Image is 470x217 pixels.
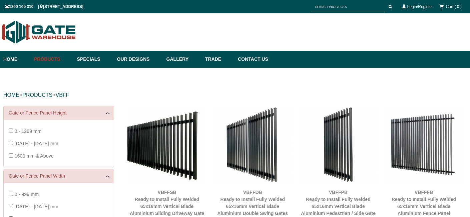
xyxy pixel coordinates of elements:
a: Products [31,51,74,68]
span: [DATE] - [DATE] mm [14,141,58,146]
div: > > [3,84,467,106]
a: Gate or Fence Panel Height [9,110,109,117]
img: VBFFFB - Ready to Install Fully Welded 65x16mm Vertical Blade - Aluminium Fence Panel - Matte Bla... [384,106,463,185]
span: 0 - 999 mm [14,192,39,197]
span: Cart ( 0 ) [446,4,462,9]
a: Gallery [163,51,202,68]
a: Our Designs [114,51,163,68]
span: [DATE] - [DATE] mm [14,204,58,209]
input: SEARCH PRODUCTS [312,3,386,11]
a: PRODUCTS [22,92,52,98]
a: VBFF [55,92,69,98]
a: HOME [3,92,19,98]
img: VBFFDB - Ready to Install Fully Welded 65x16mm Vertical Blade - Aluminium Double Swing Gates - Ma... [213,106,292,185]
img: VBFFPB - Ready to Install Fully Welded 65x16mm Vertical Blade - Aluminium Pedestrian / Side Gate ... [299,106,378,185]
a: Specials [74,51,114,68]
span: 1600 mm & Above [14,153,54,159]
img: VBFFSB - Ready to Install Fully Welded 65x16mm Vertical Blade - Aluminium Sliding Driveway Gate -... [127,106,206,185]
a: Contact Us [234,51,268,68]
a: Login/Register [407,4,433,9]
span: 0 - 1299 mm [14,129,41,134]
a: Gate or Fence Panel Width [9,173,109,180]
span: 1300 100 310 | [STREET_ADDRESS] [5,4,83,9]
a: Trade [202,51,234,68]
a: Home [3,51,31,68]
